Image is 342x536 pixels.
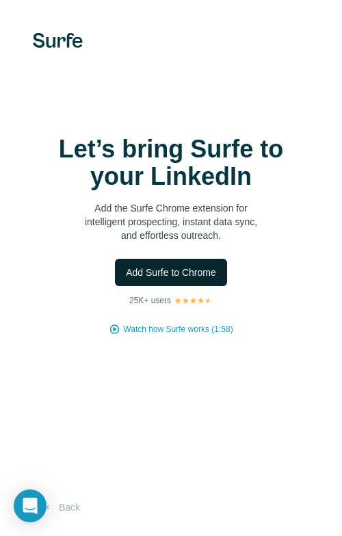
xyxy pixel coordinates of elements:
[34,201,308,242] p: Add the Surfe Chrome extension for intelligent prospecting, instant data sync, and effortless out...
[115,259,227,286] button: Add Surfe to Chrome
[14,489,47,522] div: Open Intercom Messenger
[129,294,171,307] p: 25K+ users
[33,495,90,520] button: Back
[126,266,216,279] span: Add Surfe to Chrome
[34,136,308,190] h1: Let’s bring Surfe to your LinkedIn
[33,33,83,48] img: Surfe's logo
[174,296,213,305] img: Rating Stars
[123,323,233,335] button: Watch how Surfe works (1:58)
